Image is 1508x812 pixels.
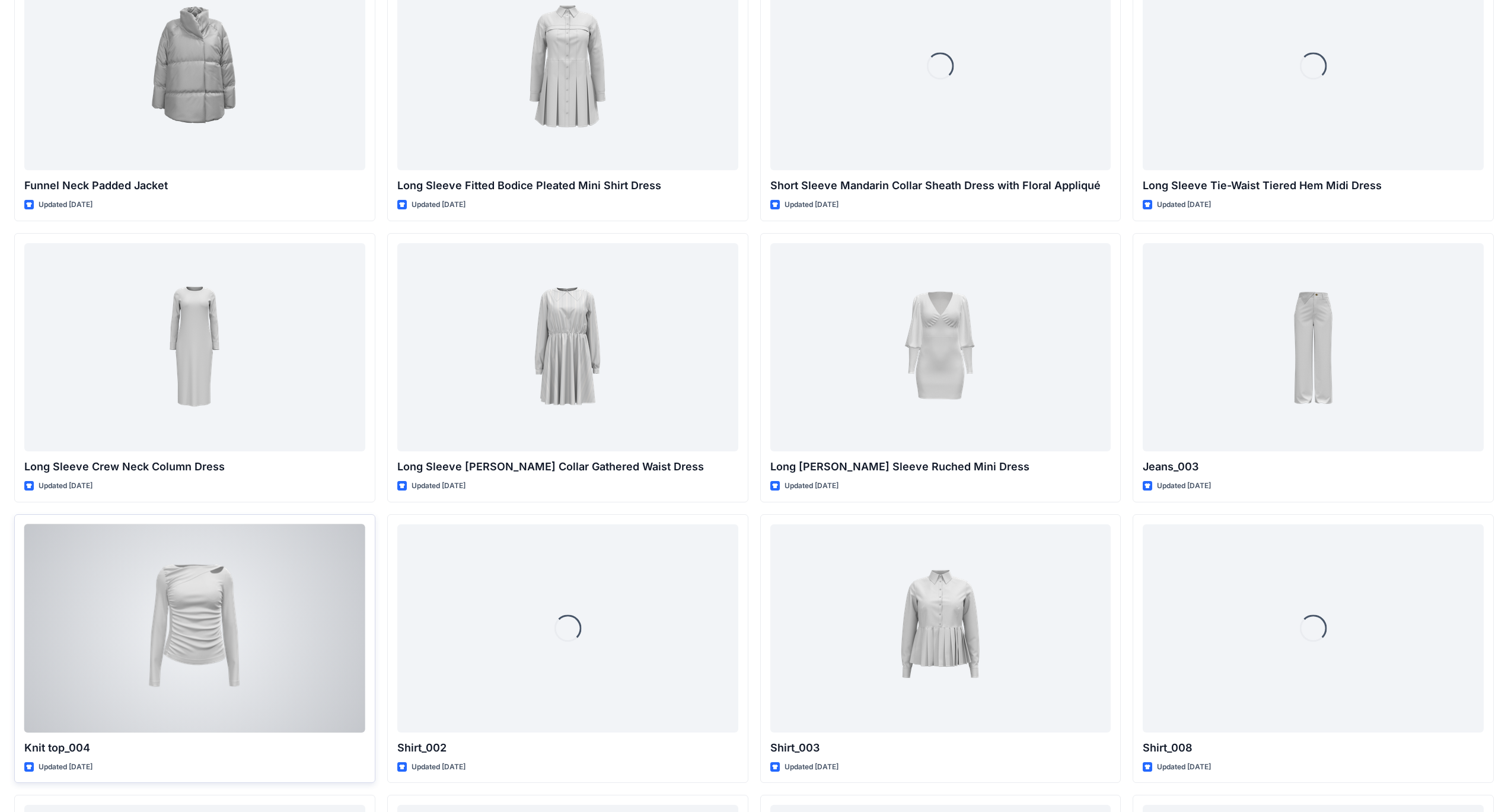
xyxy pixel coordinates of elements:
[412,761,466,773] p: Updated [DATE]
[1143,458,1484,475] p: Jeans_003
[1143,177,1484,194] p: Long Sleeve Tie-Waist Tiered Hem Midi Dress
[770,177,1111,194] p: Short Sleeve Mandarin Collar Sheath Dress with Floral Appliqué
[1157,199,1211,211] p: Updated [DATE]
[412,480,466,492] p: Updated [DATE]
[39,199,93,211] p: Updated [DATE]
[770,524,1111,733] a: Shirt_003
[770,458,1111,475] p: Long [PERSON_NAME] Sleeve Ruched Mini Dress
[770,243,1111,451] a: Long Bishop Sleeve Ruched Mini Dress
[24,524,365,733] a: Knit top_004
[39,480,93,492] p: Updated [DATE]
[24,177,365,194] p: Funnel Neck Padded Jacket
[1143,243,1484,451] a: Jeans_003
[770,740,1111,756] p: Shirt_003
[397,740,738,756] p: Shirt_002
[785,761,839,773] p: Updated [DATE]
[39,761,93,773] p: Updated [DATE]
[1157,761,1211,773] p: Updated [DATE]
[24,740,365,756] p: Knit top_004
[24,243,365,451] a: Long Sleeve Crew Neck Column Dress
[397,458,738,475] p: Long Sleeve [PERSON_NAME] Collar Gathered Waist Dress
[785,199,839,211] p: Updated [DATE]
[785,480,839,492] p: Updated [DATE]
[397,243,738,451] a: Long Sleeve Peter Pan Collar Gathered Waist Dress
[24,458,365,475] p: Long Sleeve Crew Neck Column Dress
[412,199,466,211] p: Updated [DATE]
[1157,480,1211,492] p: Updated [DATE]
[1143,740,1484,756] p: Shirt_008
[397,177,738,194] p: Long Sleeve Fitted Bodice Pleated Mini Shirt Dress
